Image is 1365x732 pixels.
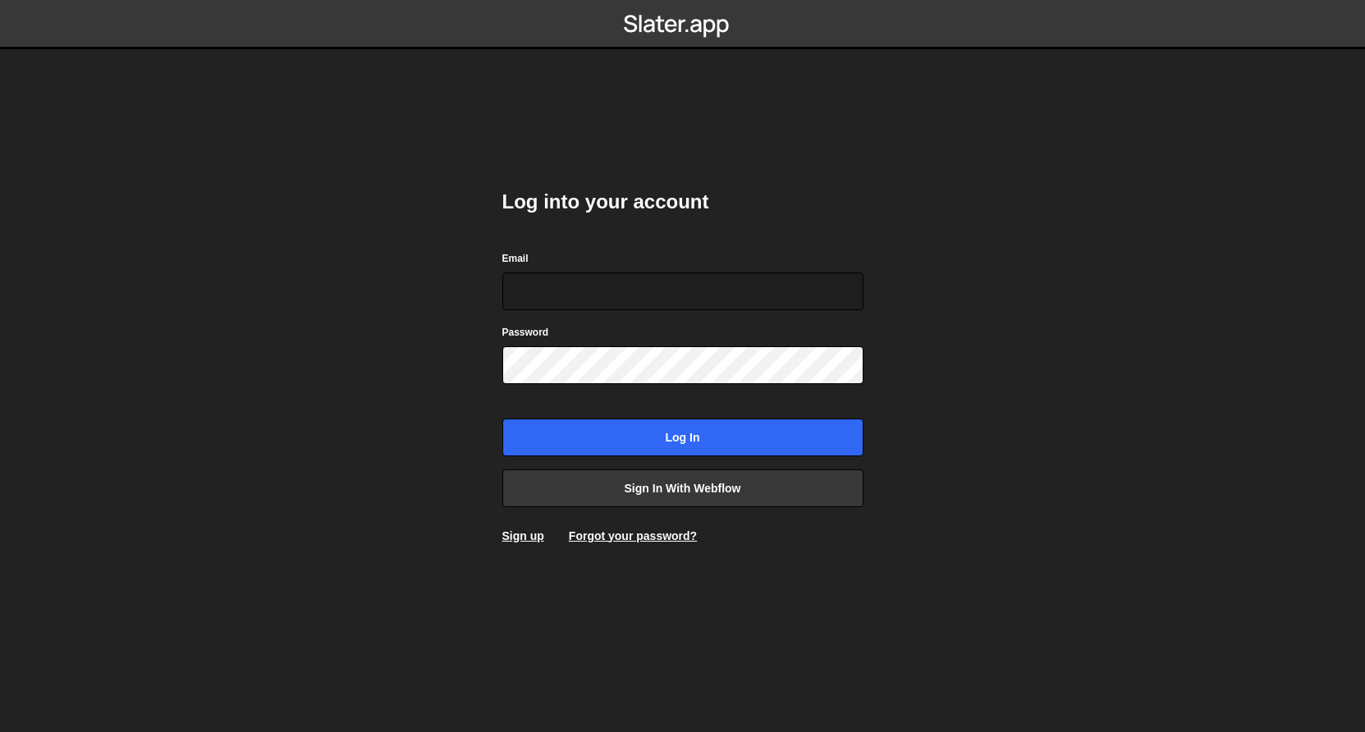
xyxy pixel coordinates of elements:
[502,529,544,542] a: Sign up
[502,324,549,341] label: Password
[502,189,863,215] h2: Log into your account
[569,529,697,542] a: Forgot your password?
[502,250,529,267] label: Email
[502,419,863,456] input: Log in
[502,469,863,507] a: Sign in with Webflow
